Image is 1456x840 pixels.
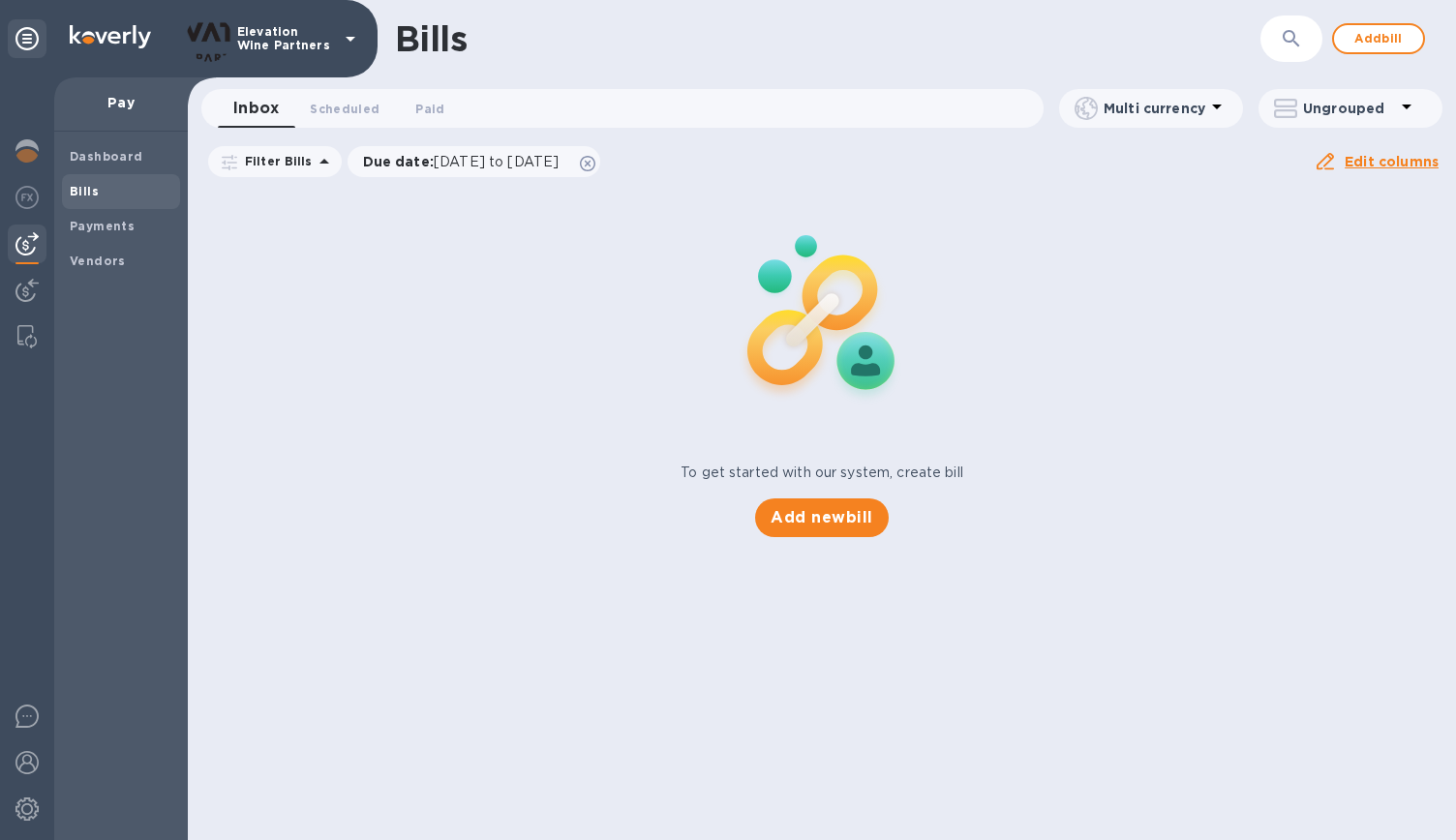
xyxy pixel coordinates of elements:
span: Scheduled [310,99,379,119]
u: Edit columns [1345,154,1439,169]
p: Due date : [363,152,569,171]
span: Inbox [233,95,279,122]
h1: Bills [395,18,467,59]
b: Dashboard [70,149,143,164]
img: Logo [70,25,151,48]
p: Ungrouped [1303,99,1395,118]
p: Multi currency [1104,99,1205,118]
span: Paid [415,99,444,119]
p: Elevation Wine Partners [237,25,334,52]
b: Vendors [70,254,126,268]
span: [DATE] to [DATE] [434,154,559,169]
div: Unpin categories [8,19,46,58]
button: Addbill [1332,23,1425,54]
img: Foreign exchange [15,186,39,209]
div: Due date:[DATE] to [DATE] [348,146,601,177]
b: Bills [70,184,99,198]
p: To get started with our system, create bill [681,463,963,483]
b: Payments [70,219,135,233]
p: Filter Bills [237,153,313,169]
button: Add newbill [755,498,888,537]
span: Add new bill [771,506,872,529]
span: Add bill [1350,27,1408,50]
p: Pay [70,93,172,112]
